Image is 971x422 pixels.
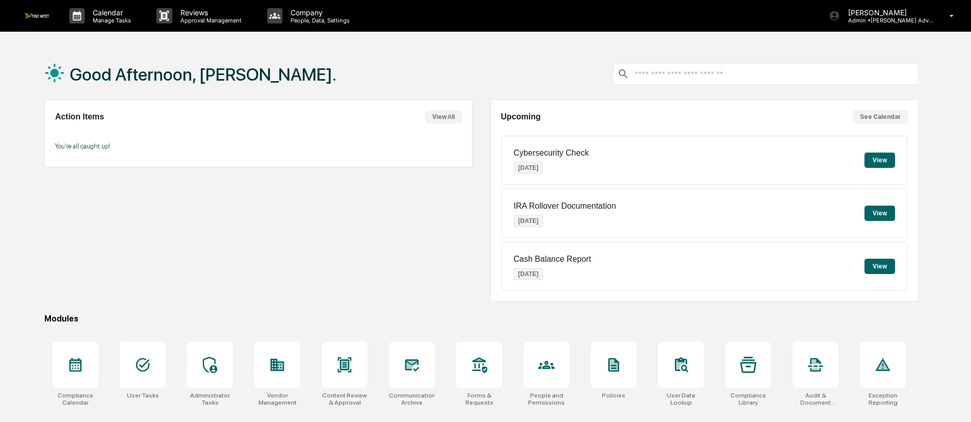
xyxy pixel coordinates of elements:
button: View [864,153,895,168]
p: Manage Tasks [85,17,136,24]
button: View [864,206,895,221]
p: [PERSON_NAME] [840,8,935,17]
div: People and Permissions [523,392,569,406]
div: Exception Reporting [860,392,906,406]
p: Cybersecurity Check [514,148,589,158]
div: Compliance Calendar [53,392,98,406]
button: View [864,259,895,274]
p: [DATE] [514,215,543,227]
p: You're all caught up! [55,142,462,150]
button: View All [425,110,462,123]
h2: Action Items [55,112,104,121]
div: Vendor Management [254,392,300,406]
img: logo [24,13,49,18]
div: Communications Archive [389,392,435,406]
div: Compliance Library [725,392,771,406]
h1: Good Afternoon, [PERSON_NAME]. [70,64,336,85]
p: [DATE] [514,162,543,174]
p: IRA Rollover Documentation [514,202,616,211]
p: Calendar [85,8,136,17]
p: Cash Balance Report [514,255,591,264]
button: See Calendar [853,110,908,123]
div: Modules [44,314,918,324]
div: Administrator Tasks [187,392,233,406]
p: [DATE] [514,268,543,280]
div: User Data Lookup [658,392,704,406]
p: People, Data, Settings [282,17,355,24]
p: Reviews [172,8,247,17]
div: User Tasks [127,392,159,399]
div: Policies [602,392,625,399]
p: Approval Management [172,17,247,24]
div: Audit & Document Logs [793,392,838,406]
h2: Upcoming [501,112,541,121]
div: Forms & Requests [456,392,502,406]
p: Admin • [PERSON_NAME] Advisory Group [840,17,935,24]
p: Company [282,8,355,17]
div: Content Review & Approval [322,392,368,406]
